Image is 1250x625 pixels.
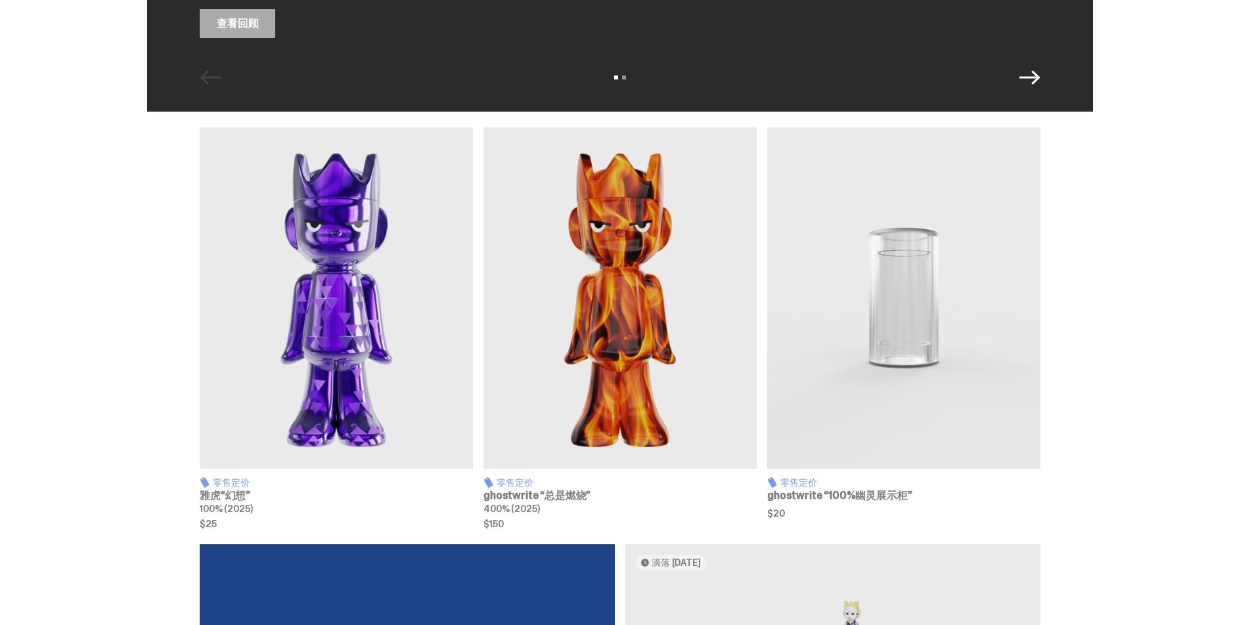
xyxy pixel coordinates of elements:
[217,16,258,30] font: 查看回顾
[483,127,757,528] a: 永不熄灭 零售定价
[780,477,816,488] font: 零售定价
[200,127,473,469] img: 幻想
[213,477,249,488] font: 零售定价
[1019,67,1040,88] button: 下一个
[767,127,1040,528] a: 100%幽灵展示盒 零售定价
[767,507,785,519] font: $20
[497,477,533,488] font: 零售定价
[200,127,473,528] a: 幻想 零售定价
[200,9,275,38] a: 查看回顾
[200,488,250,502] font: 雅虎“幻想”
[483,488,591,502] font: ghostwrite “总是燃烧”
[767,127,1040,469] img: 100%幽灵展示盒
[767,488,912,502] font: ghostwrite “100%幽灵展示柜”
[483,127,757,469] img: 永不熄灭
[483,518,503,530] font: $150
[200,503,252,515] font: 100% (2025)
[652,557,701,569] font: 滴落 [DATE]
[483,503,539,515] font: 400% (2025)
[200,518,217,530] font: $25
